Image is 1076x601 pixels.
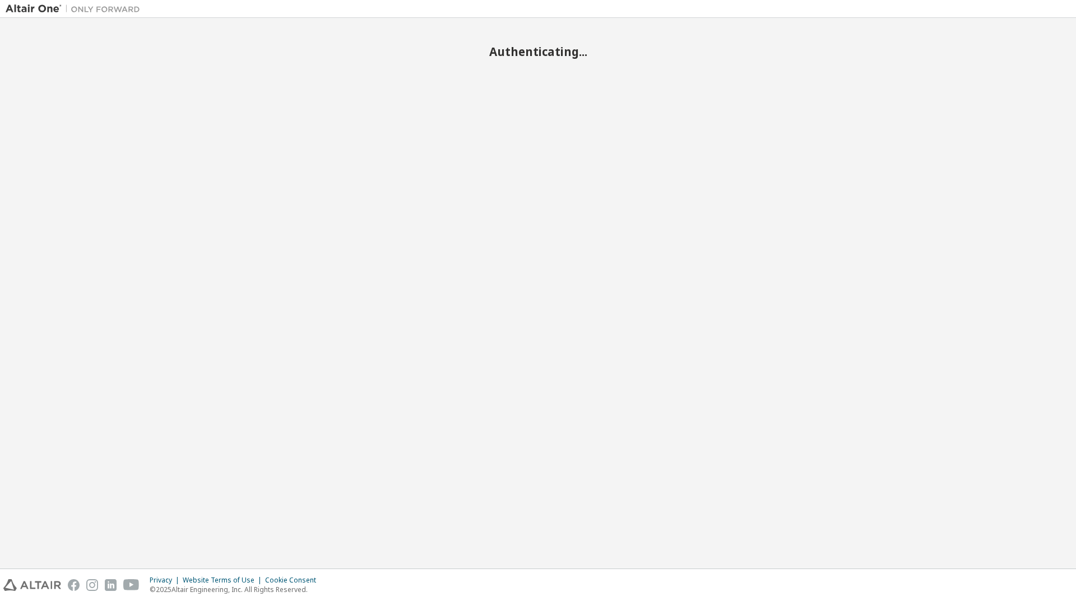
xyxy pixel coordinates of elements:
div: Cookie Consent [265,576,323,585]
p: © 2025 Altair Engineering, Inc. All Rights Reserved. [150,585,323,594]
img: Altair One [6,3,146,15]
div: Website Terms of Use [183,576,265,585]
h2: Authenticating... [6,44,1070,59]
img: facebook.svg [68,579,80,591]
div: Privacy [150,576,183,585]
img: youtube.svg [123,579,140,591]
img: linkedin.svg [105,579,117,591]
img: altair_logo.svg [3,579,61,591]
img: instagram.svg [86,579,98,591]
